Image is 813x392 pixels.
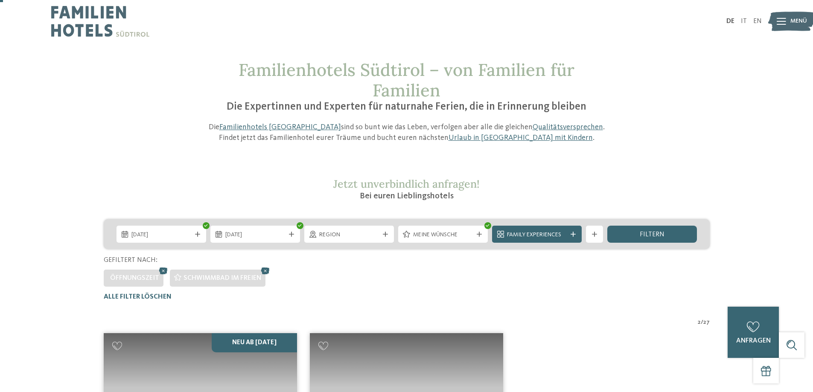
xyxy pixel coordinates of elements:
span: anfragen [736,337,771,344]
span: Gefiltert nach: [104,257,157,264]
span: Jetzt unverbindlich anfragen! [333,177,480,191]
a: DE [726,18,734,25]
span: Die Expertinnen und Experten für naturnahe Ferien, die in Erinnerung bleiben [227,102,586,112]
span: 27 [703,318,710,327]
a: Urlaub in [GEOGRAPHIC_DATA] mit Kindern [449,134,593,142]
span: Bei euren Lieblingshotels [360,192,454,200]
span: Meine Wünsche [413,231,473,239]
a: anfragen [728,307,779,358]
span: Menü [790,17,807,26]
p: Die sind so bunt wie das Leben, verfolgen aber alle die gleichen . Findet jetzt das Familienhotel... [204,122,609,143]
a: Familienhotels [GEOGRAPHIC_DATA] [219,123,341,131]
span: Schwimmbad im Freien [184,275,261,282]
span: Öffnungszeit [110,275,159,282]
span: Familienhotels Südtirol – von Familien für Familien [239,59,574,101]
span: 2 [698,318,701,327]
span: filtern [640,231,664,238]
span: [DATE] [131,231,191,239]
span: / [701,318,703,327]
span: Region [319,231,379,239]
span: Family Experiences [507,231,567,239]
a: Qualitätsversprechen [533,123,603,131]
span: [DATE] [225,231,285,239]
span: Alle Filter löschen [104,293,172,300]
a: EN [753,18,762,25]
a: IT [741,18,747,25]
